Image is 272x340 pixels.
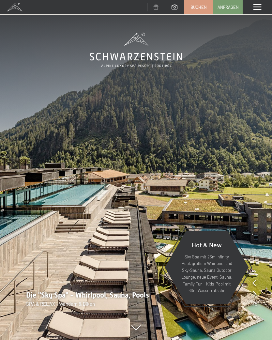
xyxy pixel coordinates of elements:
[218,4,239,10] span: Anfragen
[26,291,149,299] span: Die "Sky Spa" - Whirlpool, Sauna, Pools
[192,241,222,249] span: Hot & New
[181,254,233,294] p: Sky Spa mit 23m Infinity Pool, großem Whirlpool und Sky-Sauna, Sauna Outdoor Lounge, neue Event-S...
[251,300,253,307] span: 1
[255,300,257,307] span: 8
[253,300,255,307] span: /
[190,4,207,10] span: Buchen
[164,231,249,304] a: Hot & New Sky Spa mit 23m Infinity Pool, großem Whirlpool und Sky-Sauna, Sauna Outdoor Lounge, ne...
[214,0,242,14] a: Anfragen
[26,301,95,307] span: SPA & RELAX - Wandern & Biken
[184,0,213,14] a: Buchen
